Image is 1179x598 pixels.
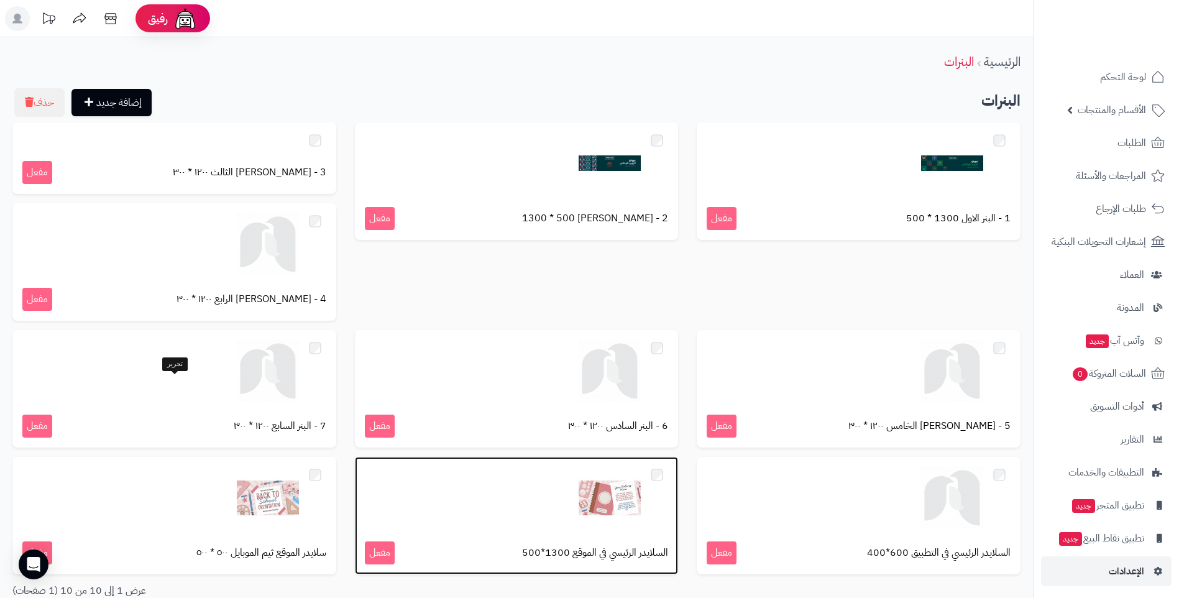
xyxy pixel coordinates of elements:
img: ai-face.png [173,6,198,31]
a: 4 - [PERSON_NAME] الرابع ١٢٠٠ * ٣٠٠ مفعل [12,203,336,321]
div: Open Intercom Messenger [19,550,48,579]
span: جديد [1059,532,1082,546]
div: عرض 1 إلى 10 من 10 (1 صفحات) [3,584,516,598]
a: السلايدر الرئيسي في التطبيق 600*400 مفعل [697,457,1021,574]
a: أدوات التسويق [1041,392,1172,421]
a: الرئيسية [984,52,1021,71]
span: 7 - البنر السابع ١٢٠٠ * ٣٠٠ [234,419,326,433]
span: مفعل [22,541,52,564]
span: 4 - [PERSON_NAME] الرابع ١٢٠٠ * ٣٠٠ [177,292,326,306]
span: التطبيقات والخدمات [1068,464,1144,481]
span: وآتس آب [1085,332,1144,349]
span: 2 - [PERSON_NAME] 1300 * 500 [522,211,668,226]
span: مفعل [707,207,736,230]
span: السلايدر الرئيسي في التطبيق 600*400 [867,546,1011,560]
span: 3 - [PERSON_NAME] الثالث ١٢٠٠ * ٣٠٠ [173,165,326,180]
span: المدونة [1117,299,1144,316]
span: 1 - البنر الاول 1300 * 500 [906,211,1011,226]
span: رفيق [148,11,168,26]
span: جديد [1086,334,1109,348]
a: تحديثات المنصة [33,6,64,34]
button: حذف [14,88,65,117]
a: المراجعات والأسئلة [1041,161,1172,191]
a: 7 - البنر السابع ١٢٠٠ * ٣٠٠ مفعل [12,330,336,448]
div: تحرير [162,357,188,371]
a: إشعارات التحويلات البنكية [1041,227,1172,257]
a: الطلبات [1041,128,1172,158]
span: طلبات الإرجاع [1096,200,1146,218]
span: تطبيق المتجر [1071,497,1144,514]
span: مفعل [707,415,736,438]
span: السلايدر الرئيسي في الموقع 1300*500 [522,546,668,560]
a: العملاء [1041,260,1172,290]
a: تطبيق المتجرجديد [1041,490,1172,520]
a: 1 - البنر الاول 1300 * 500 مفعل [697,122,1021,240]
a: لوحة التحكم [1041,62,1172,92]
a: 2 - [PERSON_NAME] 1300 * 500 مفعل [355,122,679,240]
span: مفعل [365,207,395,230]
span: أدوات التسويق [1090,398,1144,415]
span: العملاء [1120,266,1144,283]
span: 0 [1073,367,1088,381]
span: مفعل [365,415,395,438]
span: مفعل [22,288,52,311]
a: 5 - [PERSON_NAME] الخامس ١٢٠٠ * ٣٠٠ مفعل [697,330,1021,448]
span: 5 - [PERSON_NAME] الخامس ١٢٠٠ * ٣٠٠ [848,419,1011,433]
span: جديد [1072,499,1095,513]
a: الإعدادات [1041,556,1172,586]
span: التقارير [1121,431,1144,448]
span: الطلبات [1117,134,1146,152]
a: المدونة [1041,293,1172,323]
span: الأقسام والمنتجات [1078,101,1146,119]
span: مفعل [22,161,52,184]
a: إضافة جديد [71,89,152,116]
span: مفعل [707,541,736,564]
a: سلايدر الموقع ثيم الموبايل ٥٠٠ * ٥٠٠ مفعل [12,457,336,574]
a: التقارير [1041,425,1172,454]
span: المراجعات والأسئلة [1076,167,1146,185]
span: مفعل [365,541,395,564]
a: التطبيقات والخدمات [1041,458,1172,487]
a: السلات المتروكة0 [1041,359,1172,389]
a: تطبيق نقاط البيعجديد [1041,523,1172,553]
h2: البنرات [12,88,1021,114]
span: مفعل [22,415,52,438]
a: البنرات [944,52,974,71]
span: السلات المتروكة [1071,365,1146,382]
a: طلبات الإرجاع [1041,194,1172,224]
span: إشعارات التحويلات البنكية [1052,233,1146,251]
a: السلايدر الرئيسي في الموقع 1300*500 مفعل [355,457,679,574]
a: وآتس آبجديد [1041,326,1172,356]
span: سلايدر الموقع ثيم الموبايل ٥٠٠ * ٥٠٠ [196,546,326,560]
span: تطبيق نقاط البيع [1058,530,1144,547]
span: 6 - البنر السادس ١٢٠٠ * ٣٠٠ [568,419,668,433]
a: 3 - [PERSON_NAME] الثالث ١٢٠٠ * ٣٠٠ مفعل [12,122,336,194]
span: الإعدادات [1109,563,1144,580]
a: 6 - البنر السادس ١٢٠٠ * ٣٠٠ مفعل [355,330,679,448]
span: لوحة التحكم [1100,68,1146,86]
